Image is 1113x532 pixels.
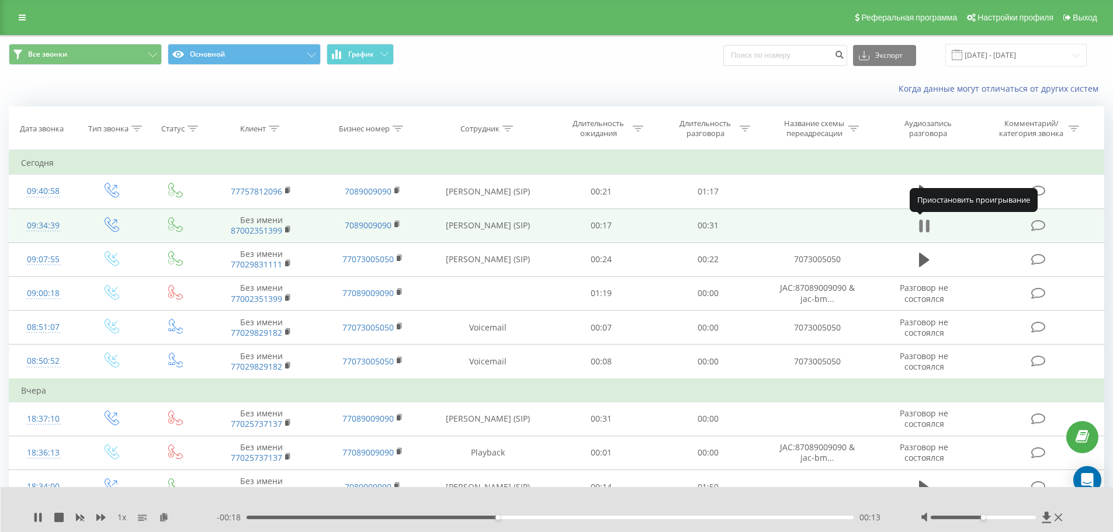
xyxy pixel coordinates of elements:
[900,282,948,304] span: Разговор не состоялся
[655,242,762,276] td: 00:22
[674,119,737,138] div: Длительность разговора
[910,188,1038,211] div: Приостановить проигрывание
[890,119,966,138] div: Аудиозапись разговора
[655,436,762,470] td: 00:00
[655,470,762,504] td: 01:50
[327,44,394,65] button: График
[548,311,655,345] td: 00:07
[761,345,872,379] td: 7073005050
[723,45,847,66] input: Поиск по номеру
[655,402,762,436] td: 00:00
[548,242,655,276] td: 00:24
[460,124,500,134] div: Сотрудник
[345,220,391,231] a: 7089009090
[206,311,317,345] td: Без имени
[9,151,1104,175] td: Сегодня
[9,44,162,65] button: Все звонки
[853,45,916,66] button: Экспорт
[900,317,948,338] span: Разговор не состоялся
[900,441,948,463] span: Разговор не состоялся
[899,83,1104,94] a: Когда данные могут отличаться от других систем
[783,119,845,138] div: Название схемы переадресации
[548,470,655,504] td: 00:14
[217,512,247,523] span: - 00:18
[231,418,282,429] a: 77025737137
[780,282,855,304] span: JAC:87089009090 & jac-bm...
[428,242,548,276] td: [PERSON_NAME] (SIP)
[548,402,655,436] td: 00:31
[21,350,66,373] div: 08:50:52
[428,436,548,470] td: Playback
[1073,13,1097,22] span: Выход
[761,311,872,345] td: 7073005050
[21,214,66,237] div: 09:34:39
[168,44,321,65] button: Основной
[428,311,548,345] td: Voicemail
[567,119,630,138] div: Длительность ожидания
[345,481,391,492] a: 7089009090
[206,345,317,379] td: Без имени
[655,175,762,208] td: 01:17
[231,361,282,372] a: 77029829182
[428,175,548,208] td: [PERSON_NAME] (SIP)
[206,436,317,470] td: Без имени
[348,50,374,58] span: График
[428,345,548,379] td: Voicemail
[900,350,948,372] span: Разговор не состоялся
[88,124,129,134] div: Тип звонка
[21,180,66,203] div: 09:40:58
[231,225,282,236] a: 87002351399
[28,50,67,59] span: Все звонки
[231,327,282,338] a: 77029829182
[981,515,986,520] div: Accessibility label
[231,186,282,197] a: 77757812096
[997,119,1066,138] div: Комментарий/категория звонка
[21,316,66,339] div: 08:51:07
[240,124,266,134] div: Клиент
[761,242,872,276] td: 7073005050
[231,259,282,270] a: 77029831111
[9,379,1104,402] td: Вчера
[548,208,655,242] td: 00:17
[20,124,64,134] div: Дата звонка
[206,208,317,242] td: Без имени
[161,124,185,134] div: Статус
[21,248,66,271] div: 09:07:55
[21,441,66,464] div: 18:36:13
[548,345,655,379] td: 00:08
[548,175,655,208] td: 00:21
[655,311,762,345] td: 00:00
[655,345,762,379] td: 00:00
[231,293,282,304] a: 77002351399
[495,515,500,520] div: Accessibility label
[342,287,394,298] a: 77089009090
[780,441,855,463] span: JAC:87089009090 & jac-bm...
[206,276,317,310] td: Без имени
[342,447,394,458] a: 77089009090
[21,408,66,430] div: 18:37:10
[231,452,282,463] a: 77025737137
[21,282,66,305] div: 09:00:18
[117,512,126,523] span: 1 x
[977,13,1053,22] span: Настройки профиля
[655,208,762,242] td: 00:31
[342,413,394,424] a: 77089009090
[859,512,880,523] span: 00:13
[428,470,548,504] td: [PERSON_NAME] (SIP)
[342,322,394,333] a: 77073005050
[342,253,394,265] a: 77073005050
[1073,466,1101,494] div: Open Intercom Messenger
[345,186,391,197] a: 7089009090
[548,276,655,310] td: 01:19
[206,470,317,504] td: Без имени
[342,356,394,367] a: 77073005050
[21,475,66,498] div: 18:34:00
[428,402,548,436] td: [PERSON_NAME] (SIP)
[655,276,762,310] td: 00:00
[861,13,957,22] span: Реферальная программа
[428,208,548,242] td: [PERSON_NAME] (SIP)
[900,408,948,429] span: Разговор не состоялся
[548,436,655,470] td: 00:01
[206,242,317,276] td: Без имени
[231,486,282,498] a: 77470913491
